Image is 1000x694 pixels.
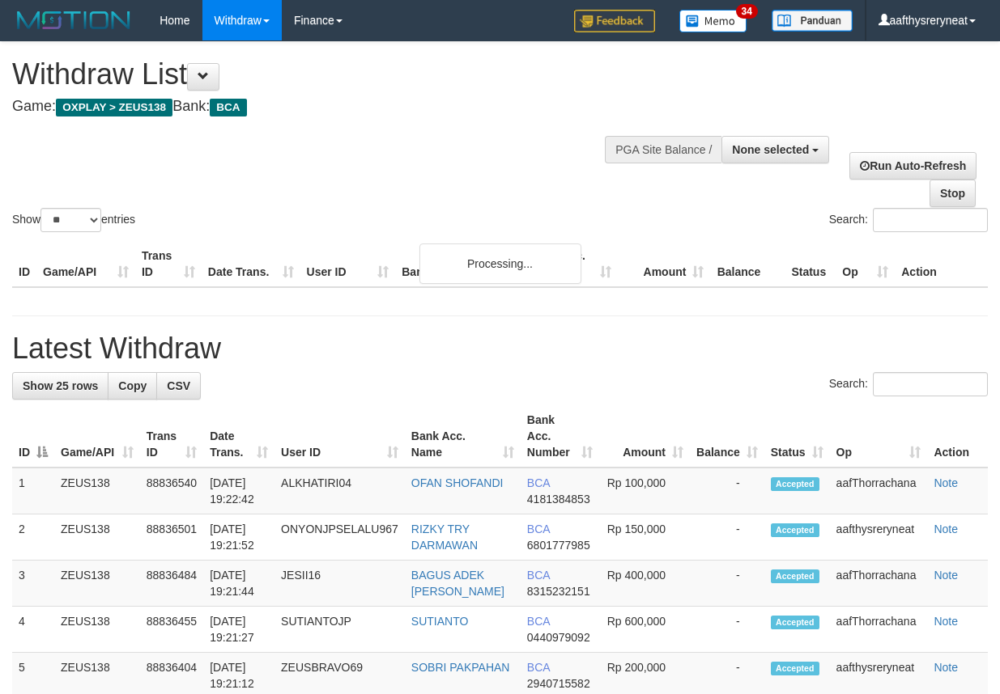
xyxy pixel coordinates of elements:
img: Feedback.jpg [574,10,655,32]
th: Amount: activate to sort column ascending [599,405,690,468]
td: ZEUS138 [54,561,140,607]
label: Search: [829,372,988,396]
span: BCA [527,615,550,628]
td: 1 [12,468,54,514]
div: Processing... [419,243,581,284]
label: Show entries [12,208,135,232]
span: Copy 6801777985 to clipboard [527,539,590,552]
a: RIZKY TRY DARMAWAN [411,523,478,552]
th: Bank Acc. Number [525,241,618,287]
th: Bank Acc. Name: activate to sort column ascending [405,405,521,468]
a: Stop [930,180,976,207]
td: ALKHATIRI04 [274,468,405,514]
span: Copy 2940715582 to clipboard [527,677,590,690]
img: Button%20Memo.svg [679,10,747,32]
span: BCA [527,661,550,674]
td: JESII16 [274,561,405,607]
span: 34 [736,4,758,19]
img: MOTION_logo.png [12,8,135,32]
span: Accepted [771,662,819,675]
th: ID [12,241,36,287]
span: Show 25 rows [23,379,98,392]
td: 88836540 [140,468,203,514]
td: ZEUS138 [54,607,140,653]
th: Amount [618,241,711,287]
td: 2 [12,514,54,561]
h1: Latest Withdraw [12,332,988,365]
td: aafThorrachana [830,607,928,653]
th: Bank Acc. Name [395,241,524,287]
td: - [690,514,764,561]
td: - [690,561,764,607]
h4: Game: Bank: [12,99,650,115]
th: Balance: activate to sort column ascending [690,405,764,468]
th: User ID [300,241,396,287]
th: Bank Acc. Number: activate to sort column ascending [521,405,599,468]
span: Copy 8315232151 to clipboard [527,585,590,598]
span: Copy [118,379,147,392]
a: OFAN SHOFANDI [411,476,504,489]
td: 88836455 [140,607,203,653]
span: None selected [732,143,809,156]
a: BAGUS ADEK [PERSON_NAME] [411,569,504,598]
span: BCA [527,569,550,582]
td: ONYONJPSELALU967 [274,514,405,561]
span: Copy 0440979092 to clipboard [527,631,590,644]
div: PGA Site Balance / [605,136,721,163]
a: Note [934,661,958,674]
th: Action [895,241,988,287]
a: Run Auto-Refresh [849,152,977,180]
span: BCA [527,476,550,489]
a: Note [934,615,958,628]
th: Action [927,405,988,468]
td: ZEUS138 [54,468,140,514]
td: 88836501 [140,514,203,561]
th: Op [836,241,895,287]
td: 4 [12,607,54,653]
th: Date Trans.: activate to sort column ascending [203,405,274,468]
span: Accepted [771,616,819,629]
th: User ID: activate to sort column ascending [274,405,405,468]
th: Status [785,241,836,287]
a: Note [934,523,958,535]
span: BCA [527,523,550,535]
td: aafThorrachana [830,561,928,607]
a: Copy [108,372,157,400]
input: Search: [873,372,988,396]
td: [DATE] 19:21:27 [203,607,274,653]
th: Game/API [36,241,135,287]
span: CSV [167,379,190,392]
h1: Withdraw List [12,58,650,91]
input: Search: [873,208,988,232]
span: Accepted [771,477,819,491]
td: aafthysreryneat [830,514,928,561]
td: 88836484 [140,561,203,607]
th: Trans ID [135,241,202,287]
a: SOBRI PAKPAHAN [411,661,510,674]
button: None selected [721,136,829,163]
td: [DATE] 19:22:42 [203,468,274,514]
select: Showentries [40,208,101,232]
a: Note [934,569,958,582]
th: Status: activate to sort column ascending [764,405,830,468]
td: - [690,607,764,653]
td: Rp 600,000 [599,607,690,653]
img: panduan.png [772,10,853,32]
th: ID: activate to sort column descending [12,405,54,468]
td: ZEUS138 [54,514,140,561]
a: Show 25 rows [12,372,109,400]
label: Search: [829,208,988,232]
td: Rp 150,000 [599,514,690,561]
th: Game/API: activate to sort column ascending [54,405,140,468]
td: SUTIANTOJP [274,607,405,653]
td: aafThorrachana [830,468,928,514]
a: CSV [156,372,201,400]
td: Rp 100,000 [599,468,690,514]
td: 3 [12,561,54,607]
th: Balance [710,241,785,287]
td: Rp 400,000 [599,561,690,607]
span: BCA [210,99,246,116]
a: SUTIANTO [411,615,469,628]
span: Accepted [771,569,819,583]
th: Trans ID: activate to sort column ascending [140,405,203,468]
